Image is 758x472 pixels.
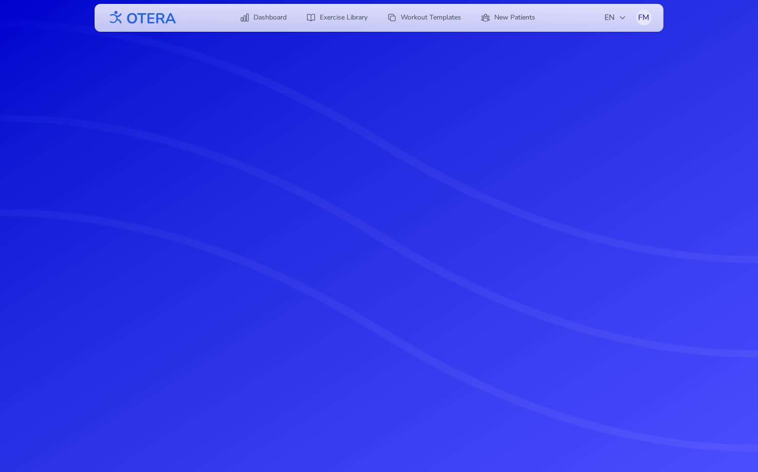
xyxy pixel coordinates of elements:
a: Dashboard [234,9,292,26]
button: EN [599,8,632,27]
a: Exercise Library [300,9,373,26]
button: FM [636,10,652,25]
img: OTERA logo [106,7,176,29]
a: New Patients [475,9,541,26]
a: Workout Templates [381,9,467,26]
span: EN [604,12,626,23]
